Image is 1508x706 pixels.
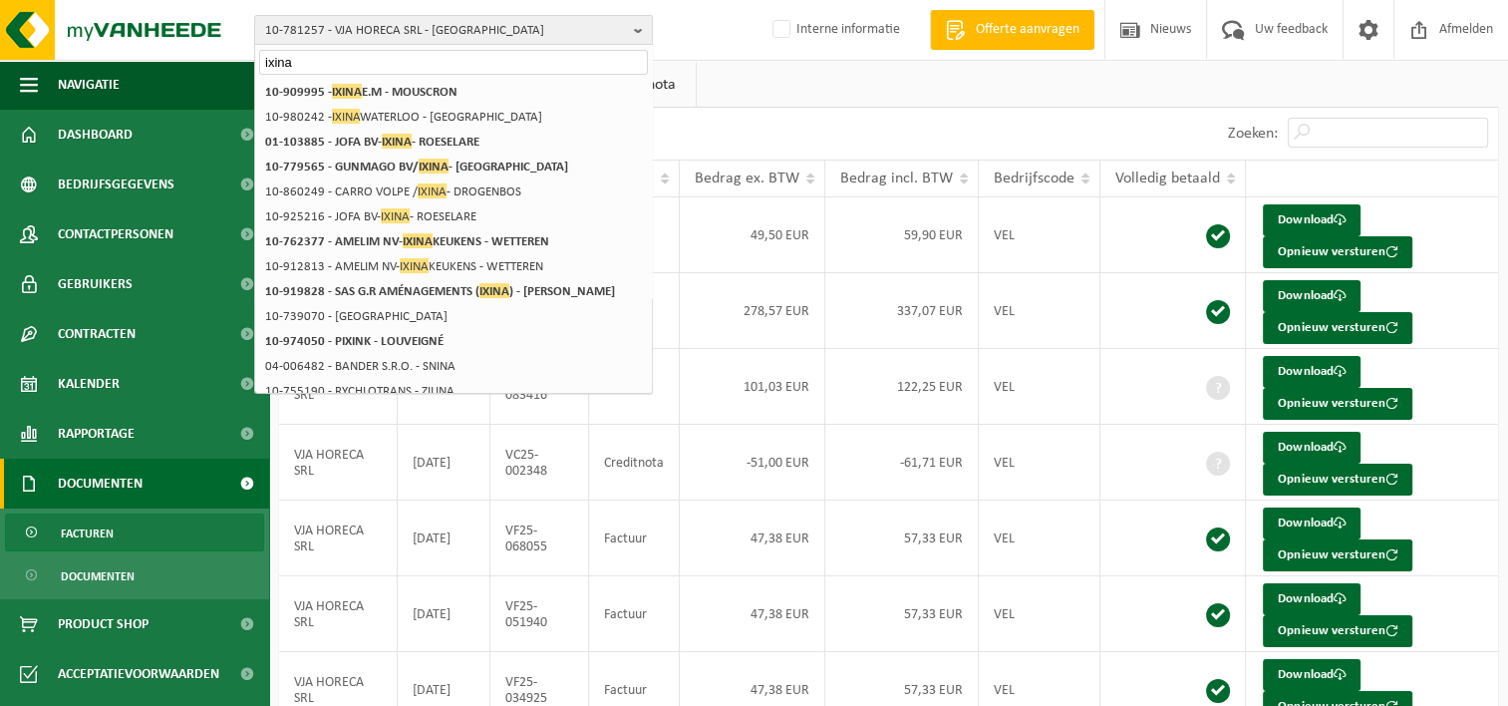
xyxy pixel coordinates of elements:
span: Bedrag ex. BTW [695,171,799,186]
td: -61,71 EUR [825,425,979,501]
label: Zoeken: [1228,126,1278,142]
td: 57,33 EUR [825,576,979,652]
a: Download [1263,204,1360,236]
td: [DATE] [398,425,491,501]
span: Documenten [61,557,135,595]
li: 10-739070 - [GEOGRAPHIC_DATA] [259,304,648,329]
button: Opnieuw versturen [1263,539,1412,571]
a: Download [1263,432,1360,464]
td: VEL [979,197,1100,273]
strong: 10-762377 - AMELIM NV- KEUKENS - WETTEREN [265,233,549,248]
span: IXINA [418,183,447,198]
td: 337,07 EUR [825,273,979,349]
td: 47,38 EUR [680,576,825,652]
span: IXINA [382,134,412,149]
td: 59,90 EUR [825,197,979,273]
button: Opnieuw versturen [1263,312,1412,344]
td: -51,00 EUR [680,425,825,501]
a: Download [1263,280,1360,312]
td: VEL [979,501,1100,576]
a: Offerte aanvragen [930,10,1094,50]
span: Offerte aanvragen [971,20,1084,40]
span: Kalender [58,359,120,409]
span: Acceptatievoorwaarden [58,649,219,699]
td: VC25-002348 [490,425,589,501]
strong: 10-779565 - GUNMAGO BV/ - [GEOGRAPHIC_DATA] [265,159,568,174]
label: Interne informatie [768,15,900,45]
button: Opnieuw versturen [1263,464,1412,496]
td: VEL [979,425,1100,501]
span: Bedrag incl. BTW [840,171,953,186]
td: VJA HORECA SRL [279,576,398,652]
td: Factuur [589,501,680,576]
td: VEL [979,349,1100,425]
a: Download [1263,356,1360,388]
span: Facturen [61,515,114,552]
span: Bedrijfscode [994,171,1074,186]
li: 10-860249 - CARRO VOLPE / - DROGENBOS [259,179,648,204]
button: Opnieuw versturen [1263,236,1412,268]
input: Zoeken naar gekoppelde vestigingen [259,50,648,75]
td: 57,33 EUR [825,501,979,576]
td: 122,25 EUR [825,349,979,425]
td: VF25-051940 [490,576,589,652]
li: 10-912813 - AMELIM NV- KEUKENS - WETTEREN [259,254,648,279]
button: 10-781257 - VJA HORECA SRL - [GEOGRAPHIC_DATA] [254,15,653,45]
td: Creditnota [589,425,680,501]
span: Gebruikers [58,259,133,309]
td: VJA HORECA SRL [279,425,398,501]
li: 10-925216 - JOFA BV- - ROESELARE [259,204,648,229]
a: Documenten [5,556,264,594]
span: IXINA [403,233,433,248]
li: 10-980242 - WATERLOO - [GEOGRAPHIC_DATA] [259,105,648,130]
span: IXINA [332,109,360,124]
span: Product Shop [58,599,149,649]
span: Contactpersonen [58,209,173,259]
span: Rapportage [58,409,135,459]
td: 47,38 EUR [680,501,825,576]
button: Opnieuw versturen [1263,388,1412,420]
li: 04-006482 - BANDER S.R.O. - SNINA [259,354,648,379]
span: Contracten [58,309,136,359]
span: Documenten [58,459,143,509]
td: VF25-068055 [490,501,589,576]
strong: 10-974050 - PIXINK - LOUVEIGNÉ [265,335,444,348]
td: 278,57 EUR [680,273,825,349]
a: Download [1263,508,1360,539]
td: 101,03 EUR [680,349,825,425]
li: 10-755190 - RYCHLOTRANS - ZILINA [259,379,648,404]
strong: 01-103885 - JOFA BV- - ROESELARE [265,134,479,149]
td: [DATE] [398,501,491,576]
span: IXINA [400,258,429,273]
span: IXINA [381,208,410,223]
td: [DATE] [398,576,491,652]
span: IXINA [332,84,362,99]
span: Dashboard [58,110,133,160]
td: VEL [979,576,1100,652]
td: VJA HORECA SRL [279,501,398,576]
span: Volledig betaald [1115,171,1220,186]
a: Facturen [5,514,264,551]
span: Navigatie [58,60,120,110]
a: Download [1263,583,1360,615]
td: 49,50 EUR [680,197,825,273]
span: 10-781257 - VJA HORECA SRL - [GEOGRAPHIC_DATA] [265,16,626,46]
span: Bedrijfsgegevens [58,160,174,209]
td: VEL [979,273,1100,349]
span: IXINA [479,283,509,298]
a: Download [1263,659,1360,691]
button: Opnieuw versturen [1263,615,1412,647]
strong: 10-909995 - E.M - MOUSCRON [265,84,457,99]
td: Factuur [589,576,680,652]
span: IXINA [419,159,449,174]
strong: 10-919828 - SAS G.R AMÉNAGEMENTS ( ) - [PERSON_NAME] [265,283,615,298]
